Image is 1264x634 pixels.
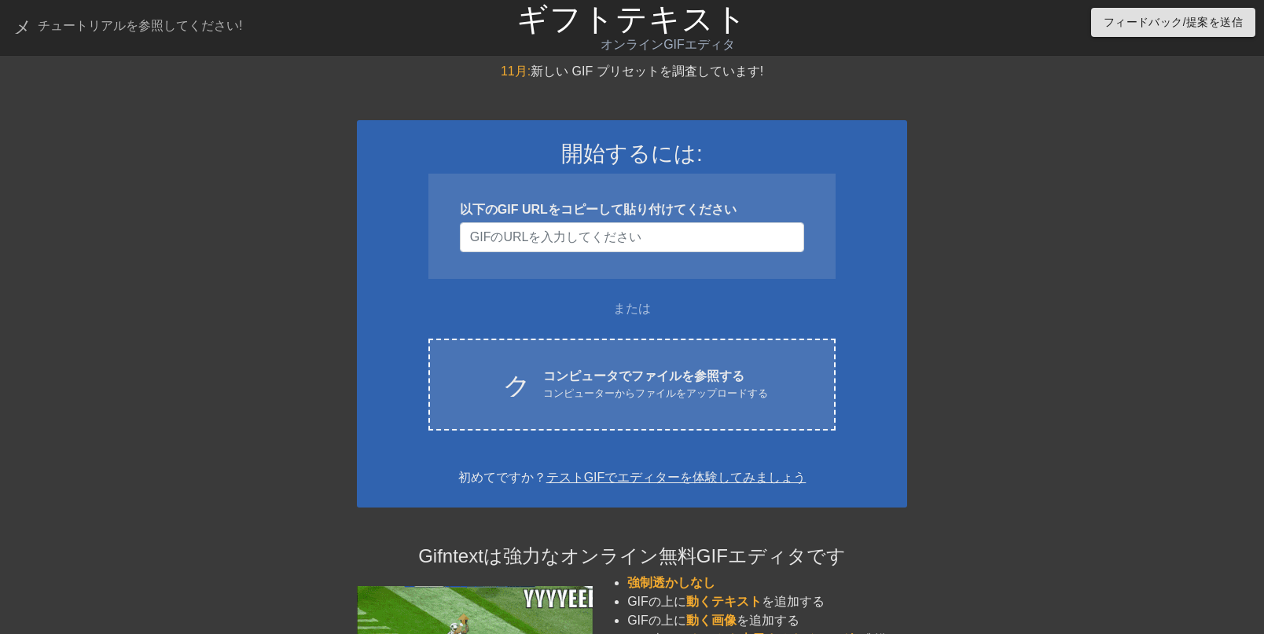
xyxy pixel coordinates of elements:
font: 11月: [501,64,531,78]
a: テストGIFでエディターを体験してみましょう [546,471,807,484]
font: GIFの上に [627,595,686,608]
font: 新しい GIF プリセットを調査しています! [531,64,763,78]
font: コンピューターからファイルをアップロードする [543,387,768,399]
button: フィードバック/提案を送信 [1091,8,1255,37]
a: ギフトテキスト [516,2,748,36]
font: 初めてですか？ [458,471,546,484]
font: チュートリアルを参照してください! [38,19,242,32]
font: メニューブック [13,15,149,34]
font: コンピュータでファイルを参照する [543,369,744,383]
a: チュートリアルを参照してください! [13,15,242,39]
font: を追加する [737,614,799,627]
font: オンラインGIFエディタ [601,38,735,51]
font: 動くテキスト [686,595,762,608]
font: 強制透かしなし [627,576,715,589]
font: を追加する [762,595,825,608]
font: GIFの上に [627,614,686,627]
font: 動く画像 [686,614,737,627]
font: フィードバック/提案を送信 [1104,16,1243,28]
input: ユーザー名 [460,222,804,252]
font: または [613,302,651,315]
font: クラウドアップロード [502,368,792,397]
font: 開始するには: [561,141,703,166]
font: Gifntextは強力なオンライン無料GIFエディタです [418,545,846,566]
font: 以下のGIF URLをコピーして貼り付けてください [460,203,737,216]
